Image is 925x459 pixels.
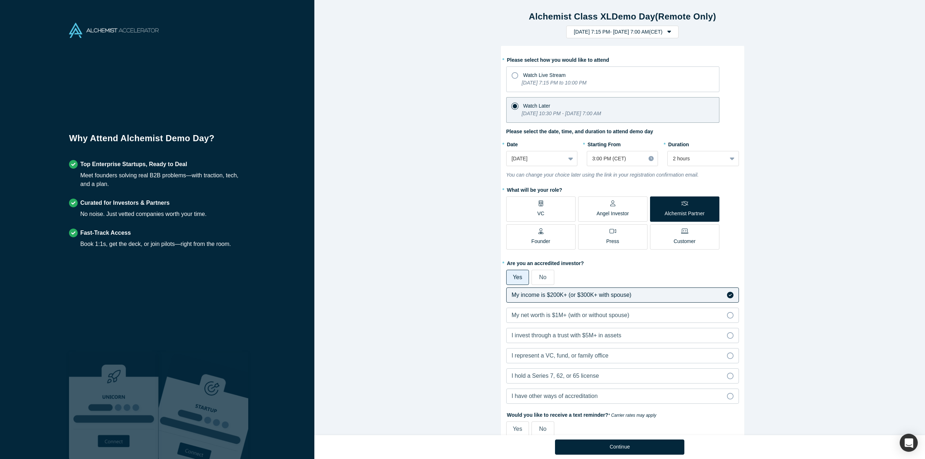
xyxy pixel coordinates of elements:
strong: Alchemist Class XL Demo Day (Remote Only) [529,12,716,21]
label: Please select how you would like to attend [506,54,739,64]
p: Press [606,238,619,245]
span: Watch Later [523,103,550,109]
span: Yes [513,274,522,280]
strong: Top Enterprise Startups, Ready to Deal [80,161,187,167]
span: I represent a VC, fund, or family office [512,352,608,359]
span: I have other ways of accreditation [512,393,598,399]
img: Alchemist Accelerator Logo [69,23,159,38]
div: Book 1:1s, get the deck, or join pilots—right from the room. [80,240,231,248]
img: Robust Technologies [69,352,159,459]
label: Starting From [587,138,621,148]
span: My net worth is $1M+ (with or without spouse) [512,312,629,318]
label: Date [506,138,577,148]
i: [DATE] 10:30 PM - [DATE] 7:00 AM [522,111,601,116]
label: Duration [667,138,739,148]
label: Would you like to receive a text reminder? [506,409,739,419]
button: Continue [555,439,684,455]
label: Please select the date, time, and duration to attend demo day [506,128,653,135]
span: I hold a Series 7, 62, or 65 license [512,373,599,379]
p: VC [537,210,544,217]
p: Angel Investor [597,210,629,217]
strong: Fast-Track Access [80,230,131,236]
label: Are you an accredited investor? [506,257,739,267]
span: My income is $200K+ (or $300K+ with spouse) [512,292,632,298]
h1: Why Attend Alchemist Demo Day? [69,132,245,150]
p: Founder [532,238,550,245]
span: No [539,426,546,432]
span: Watch Live Stream [523,72,566,78]
label: What will be your role? [506,184,739,194]
p: Customer [674,238,696,245]
strong: Curated for Investors & Partners [80,200,169,206]
div: No noise. Just vetted companies worth your time. [80,210,207,218]
i: You can change your choice later using the link in your registration confirmation email. [506,172,699,178]
p: Alchemist Partner [664,210,704,217]
button: [DATE] 7:15 PM- [DATE] 7:00 AM(CET) [566,26,679,38]
i: [DATE] 7:15 PM to 10:00 PM [522,80,586,86]
em: * Carrier rates may apply [608,413,656,418]
span: I invest through a trust with $5M+ in assets [512,332,621,338]
span: Yes [513,426,522,432]
div: Meet founders solving real B2B problems—with traction, tech, and a plan. [80,171,245,189]
img: Prism AI [159,352,248,459]
span: No [539,274,546,280]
